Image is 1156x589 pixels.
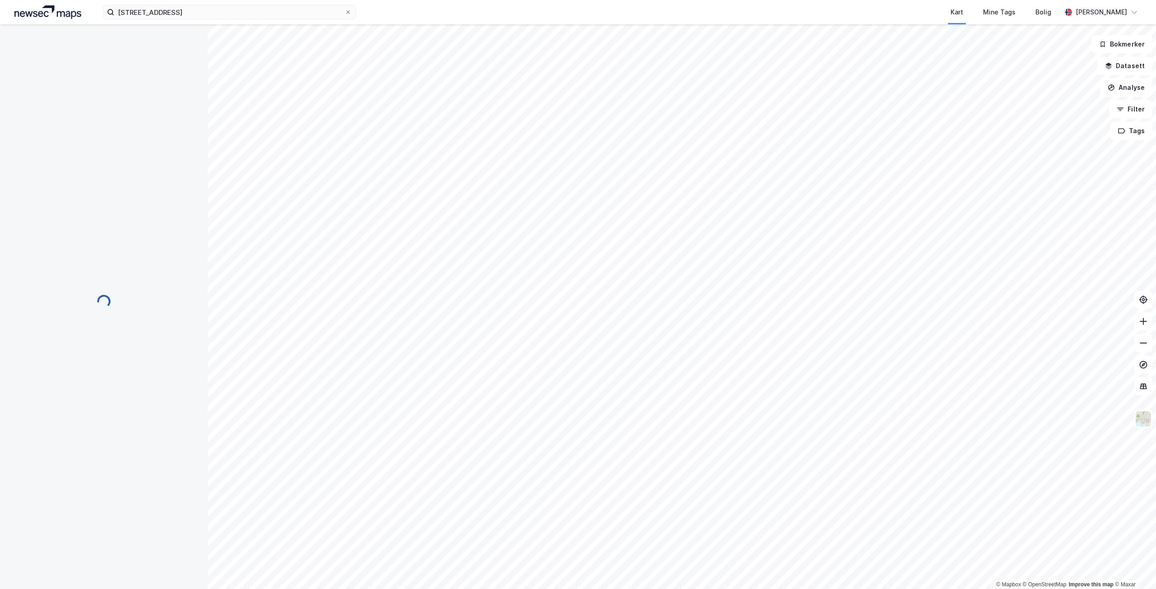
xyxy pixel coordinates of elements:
[97,294,111,309] img: spinner.a6d8c91a73a9ac5275cf975e30b51cfb.svg
[1035,7,1051,18] div: Bolig
[1135,410,1152,427] img: Z
[1100,79,1152,97] button: Analyse
[983,7,1016,18] div: Mine Tags
[996,581,1021,588] a: Mapbox
[1069,581,1114,588] a: Improve this map
[114,5,345,19] input: Søk på adresse, matrikkel, gårdeiere, leietakere eller personer
[1076,7,1127,18] div: [PERSON_NAME]
[14,5,81,19] img: logo.a4113a55bc3d86da70a041830d287a7e.svg
[1097,57,1152,75] button: Datasett
[1111,546,1156,589] div: Kontrollprogram for chat
[1111,546,1156,589] iframe: Chat Widget
[951,7,963,18] div: Kart
[1110,122,1152,140] button: Tags
[1091,35,1152,53] button: Bokmerker
[1023,581,1067,588] a: OpenStreetMap
[1109,100,1152,118] button: Filter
